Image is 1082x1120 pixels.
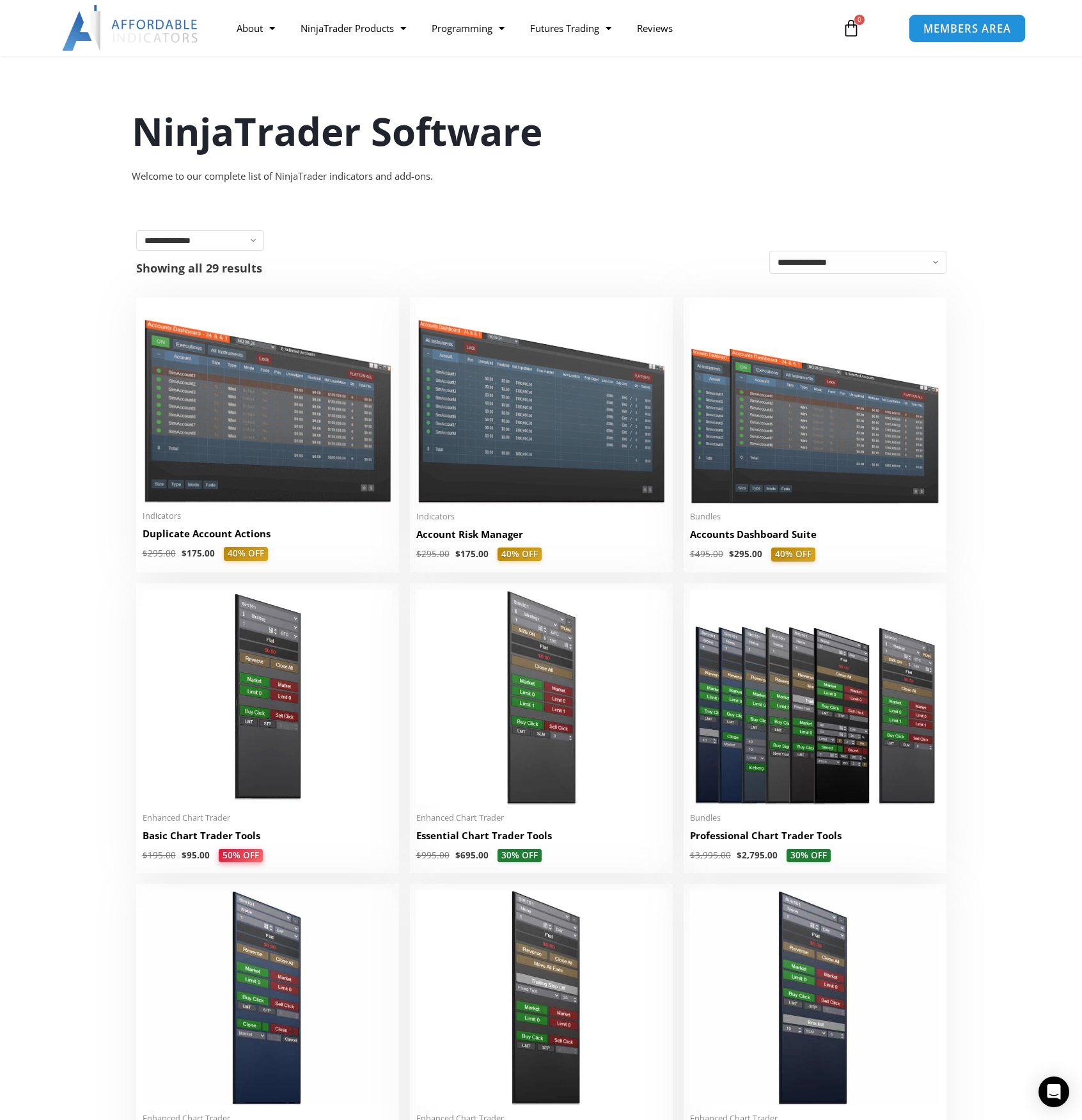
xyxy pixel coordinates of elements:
bdi: 295.00 [729,548,762,560]
a: Duplicate Account Actions [143,527,393,547]
bdi: 175.00 [455,548,489,560]
h2: Account Risk Manager [416,528,666,541]
bdi: 995.00 [416,849,450,861]
span: $ [416,849,421,861]
a: 0 [823,10,879,47]
img: BracketEntryOrders [690,890,940,1105]
bdi: 175.00 [182,548,215,559]
a: Account Risk Manager [416,528,666,548]
span: $ [729,548,734,560]
span: 40% OFF [224,547,268,561]
span: 50% OFF [217,848,263,863]
a: About [224,13,288,43]
bdi: 495.00 [690,548,723,560]
span: 40% OFF [498,548,542,562]
a: NinjaTrader Products [288,13,419,43]
span: 40% OFF [771,548,815,562]
img: Duplicate Account Actions [143,304,393,503]
img: LogoAI | Affordable Indicators – NinjaTrader [62,5,200,51]
span: $ [182,548,187,559]
img: AdvancedStopLossMgmt [416,890,666,1105]
span: $ [690,849,695,861]
span: $ [143,849,148,861]
a: Futures Trading [517,13,624,43]
bdi: 2,795.00 [737,849,778,861]
bdi: 695.00 [455,849,489,861]
span: $ [416,548,421,560]
div: Welcome to our complete list of NinjaTrader indicators and add-ons. [132,168,950,185]
a: Reviews [624,13,686,43]
p: Showing all 29 results [136,262,262,274]
h2: Duplicate Account Actions [143,527,393,540]
span: $ [737,849,742,861]
h2: Professional Chart Trader Tools [690,829,940,842]
span: 0 [854,15,865,25]
a: Professional Chart Trader Tools [690,829,940,849]
h1: NinjaTrader Software [132,104,950,158]
img: BasicTools [143,590,393,805]
span: 30% OFF [787,849,831,863]
h2: Basic Chart Trader Tools [143,829,393,842]
span: $ [143,548,148,559]
span: Bundles [690,812,940,823]
bdi: 95.00 [182,849,210,861]
span: $ [182,849,187,861]
a: Programming [419,13,517,43]
bdi: 3,995.00 [690,849,731,861]
bdi: 295.00 [143,548,176,559]
span: Bundles [690,511,940,522]
img: CloseBarOrders [143,890,393,1105]
img: Essential Chart Trader Tools [416,590,666,805]
a: Basic Chart Trader Tools [143,829,393,849]
h2: Accounts Dashboard Suite [690,528,940,541]
h2: Essential Chart Trader Tools [416,829,666,842]
span: Enhanced Chart Trader [143,812,393,823]
span: Indicators [143,510,393,521]
select: Shop order [769,251,946,274]
img: Account Risk Manager [416,304,666,503]
span: $ [455,849,460,861]
span: $ [690,548,695,560]
span: Enhanced Chart Trader [416,812,666,823]
img: Accounts Dashboard Suite [690,304,940,503]
span: Indicators [416,511,666,522]
span: $ [455,548,460,560]
a: Essential Chart Trader Tools [416,829,666,849]
bdi: 195.00 [143,849,176,861]
span: MEMBERS AREA [923,23,1010,34]
a: Accounts Dashboard Suite [690,528,940,548]
bdi: 295.00 [416,548,450,560]
img: ProfessionalToolsBundlePage [690,590,940,805]
span: 30% OFF [498,849,542,863]
nav: Menu [224,13,827,43]
div: Open Intercom Messenger [1039,1077,1069,1107]
a: MEMBERS AREA [908,13,1025,42]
